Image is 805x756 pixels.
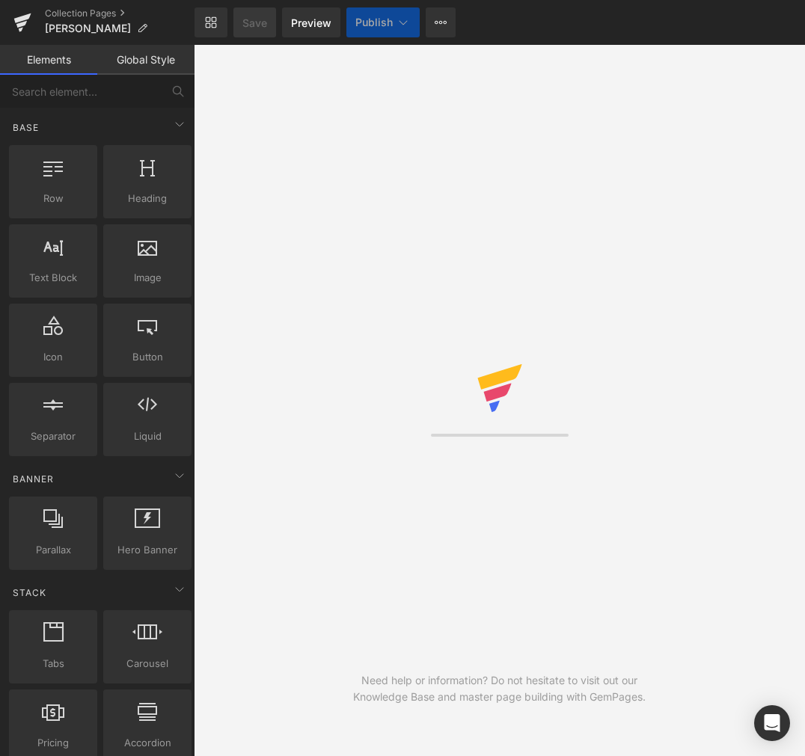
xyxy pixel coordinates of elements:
[13,349,93,365] span: Icon
[45,22,131,34] span: [PERSON_NAME]
[13,735,93,751] span: Pricing
[242,15,267,31] span: Save
[11,472,55,486] span: Banner
[13,428,93,444] span: Separator
[97,45,195,75] a: Global Style
[355,16,393,28] span: Publish
[45,7,195,19] a: Collection Pages
[754,705,790,741] div: Open Intercom Messenger
[13,270,93,286] span: Text Block
[108,428,187,444] span: Liquid
[108,270,187,286] span: Image
[11,120,40,135] span: Base
[13,656,93,672] span: Tabs
[13,542,93,558] span: Parallax
[426,7,456,37] button: More
[108,656,187,672] span: Carousel
[108,542,187,558] span: Hero Banner
[346,672,652,705] div: Need help or information? Do not hesitate to visit out our Knowledge Base and master page buildin...
[346,7,420,37] button: Publish
[108,349,187,365] span: Button
[291,15,331,31] span: Preview
[11,586,48,600] span: Stack
[195,7,227,37] a: New Library
[108,735,187,751] span: Accordion
[108,191,187,206] span: Heading
[282,7,340,37] a: Preview
[13,191,93,206] span: Row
